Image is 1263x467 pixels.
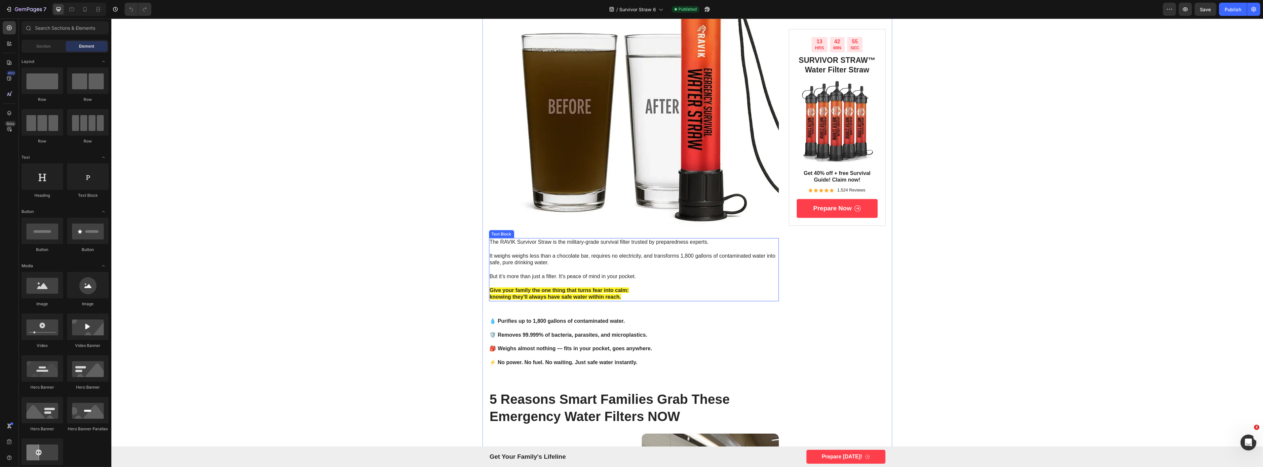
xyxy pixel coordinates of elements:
[98,206,109,217] span: Toggle open
[21,301,63,307] div: Image
[378,276,510,281] strong: knowing they'll always have safe water within reach.
[726,169,754,175] p: 1,524 Reviews
[67,426,109,432] div: Hero Banner Parallax
[704,27,712,32] p: HRS
[1219,3,1247,16] button: Publish
[702,186,740,194] p: Prepare now
[125,3,151,16] div: Undo/Redo
[722,20,730,27] div: 42
[378,434,574,443] p: get your family's lifeline
[379,213,402,219] div: Text Block
[21,154,30,160] span: Text
[21,59,34,64] span: Layout
[378,371,668,407] h2: 5 Reasons Smart Families Grab These Emergency Water Filters NOW
[67,138,109,144] div: Row
[67,384,109,390] div: Hero Banner
[21,263,33,269] span: Media
[685,63,766,146] img: gempages_565658406589825953-4143bdac-2c00-4ede-9087-babf5a088a06.webp
[21,192,63,198] div: Heading
[704,20,712,27] div: 13
[21,343,63,349] div: Video
[695,431,774,445] a: Prepare [DATE]!
[710,435,751,442] p: Prepare [DATE]!
[378,220,667,227] p: The RAVIK Survivor Straw is the military-grade survival filter trusted by preparedness experts.
[378,234,667,248] p: It weighs weighs less than a chocolate bar, requires no electricity, and transforms 1,800 gallons...
[678,6,697,12] span: Published
[378,269,517,275] strong: Give your family the one thing that turns fear into calm:
[378,314,536,319] strong: 🛡️ Removes 99.999% of bacteria, parasites, and microplastics.
[111,19,1263,467] iframe: Design area
[6,70,16,76] div: 450
[21,384,63,390] div: Hero Banner
[67,97,109,103] div: Row
[1241,435,1256,450] iframe: Intercom live chat
[43,5,46,13] p: 7
[1254,425,1259,430] span: 2
[98,56,109,67] span: Toggle open
[21,138,63,144] div: Row
[21,21,109,34] input: Search Sections & Elements
[378,327,541,333] strong: 🎒 Weighs almost nothing — fits in your pocket, goes anywhere.
[98,261,109,271] span: Toggle open
[5,121,16,126] div: Beta
[685,36,766,58] h2: SURVIVOR STRAW™ Water Filter Straw
[37,43,51,49] span: Section
[67,343,109,349] div: Video Banner
[619,6,656,13] span: Survivor Straw 6
[67,301,109,307] div: Image
[722,27,730,32] p: MIN
[378,341,526,347] strong: ⚡ No power. No fuel. No waiting. Just safe water instantly.
[3,3,49,16] button: 7
[21,247,63,253] div: Button
[21,97,63,103] div: Row
[378,255,667,262] p: But it’s more than just a filter. It's peace of mind in your pocket.
[378,300,514,305] strong: 💧 Purifies up to 1,800 gallons of contaminated water.
[79,43,94,49] span: Element
[686,151,766,165] p: Get 40% off + free Survival Guide! Claim now!
[1200,7,1211,12] span: Save
[739,20,748,27] div: 55
[21,426,63,432] div: Hero Banner
[739,27,748,32] p: SEC
[67,247,109,253] div: Button
[685,181,766,199] a: Prepare now
[1195,3,1216,16] button: Save
[1225,6,1241,13] div: Publish
[98,152,109,163] span: Toggle open
[616,6,618,13] span: /
[21,209,34,215] span: Button
[67,192,109,198] div: Text Block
